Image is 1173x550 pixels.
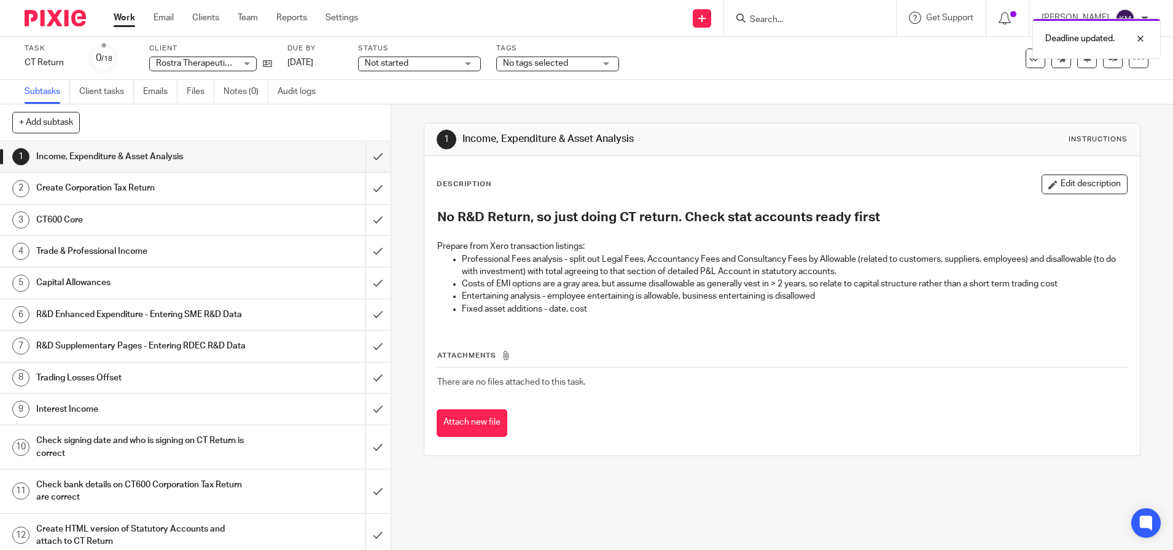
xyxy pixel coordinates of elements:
[156,59,249,68] span: Rostra Therapeutics Ltd
[12,337,29,355] div: 7
[12,439,29,456] div: 10
[462,303,1127,315] p: Fixed asset additions - date, cost
[462,290,1127,302] p: Entertaining analysis - employee entertaining is allowable, business entertaining is disallowed
[462,133,808,146] h1: Income, Expenditure & Asset Analysis
[1045,33,1115,45] p: Deadline updated.
[12,180,29,197] div: 2
[1069,135,1128,144] div: Instructions
[36,431,247,463] h1: Check signing date and who is signing on CT Return is correct
[12,211,29,229] div: 3
[276,12,307,24] a: Reports
[437,240,1127,253] p: Prepare from Xero transaction listings:
[192,12,219,24] a: Clients
[36,147,247,166] h1: Income, Expenditure & Asset Analysis
[462,278,1127,290] p: Costs of EMI options are a gray area, but assume disallowable as generally vest in > 2 years, so ...
[25,10,86,26] img: Pixie
[12,527,29,544] div: 12
[287,58,313,67] span: [DATE]
[12,369,29,387] div: 8
[287,44,343,53] label: Due by
[12,401,29,418] div: 9
[36,369,247,387] h1: Trading Losses Offset
[437,211,880,224] strong: No R&D Return, so just doing CT return. Check stat accounts ready first
[36,337,247,355] h1: R&D Supplementary Pages - Entering RDEC R&D Data
[25,44,74,53] label: Task
[12,306,29,323] div: 6
[437,352,496,359] span: Attachments
[25,57,74,69] div: CT Return
[12,243,29,260] div: 4
[149,44,272,53] label: Client
[154,12,174,24] a: Email
[12,148,29,165] div: 1
[12,482,29,500] div: 11
[325,12,358,24] a: Settings
[36,476,247,507] h1: Check bank details on CT600 Corporation Tax Return are correct
[25,80,70,104] a: Subtasks
[36,273,247,292] h1: Capital Allowances
[79,80,134,104] a: Client tasks
[437,179,491,189] p: Description
[224,80,268,104] a: Notes (0)
[462,253,1127,278] p: Professional Fees analysis - split out Legal Fees, Accountancy Fees and Consultancy Fees by Allow...
[278,80,325,104] a: Audit logs
[187,80,214,104] a: Files
[1042,175,1128,194] button: Edit description
[36,211,247,229] h1: CT600 Core
[437,409,507,437] button: Attach new file
[12,112,80,133] button: + Add subtask
[36,400,247,418] h1: Interest Income
[101,55,112,62] small: /18
[365,59,408,68] span: Not started
[12,275,29,292] div: 5
[503,59,568,68] span: No tags selected
[358,44,481,53] label: Status
[96,51,112,65] div: 0
[36,242,247,261] h1: Trade & Professional Income
[238,12,258,24] a: Team
[496,44,619,53] label: Tags
[437,130,456,149] div: 1
[36,179,247,197] h1: Create Corporation Tax Return
[437,378,585,387] span: There are no files attached to this task.
[143,80,177,104] a: Emails
[1115,9,1135,28] img: svg%3E
[114,12,135,24] a: Work
[36,305,247,324] h1: R&D Enhanced Expenditure - Entering SME R&D Data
